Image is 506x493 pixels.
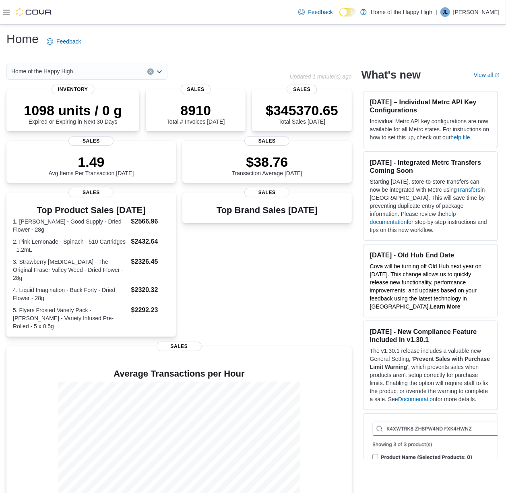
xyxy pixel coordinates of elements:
p: | [436,7,437,17]
a: View allExternal link [474,72,500,78]
a: help file [451,134,470,141]
button: Clear input [147,68,154,75]
span: Inventory [52,85,95,94]
p: Home of the Happy High [371,7,432,17]
dt: 4. Liquid Imagination - Back Forty - Dried Flower - 28g [13,286,128,302]
span: Feedback [308,8,333,16]
p: Updated 1 minute(s) ago [290,73,352,80]
span: Home of the Happy High [11,66,73,76]
p: $38.76 [232,154,303,170]
span: Sales [157,342,202,351]
h3: [DATE] – Individual Metrc API Key Configurations [370,98,491,114]
dt: 3. Strawberry [MEDICAL_DATA] - The Original Fraser Valley Weed - Dried Flower - 28g [13,258,128,282]
h4: Average Transactions per Hour [13,369,345,379]
span: Feedback [56,37,81,46]
span: JL [443,7,448,17]
dt: 2. Pink Lemonade - Spinach - 510 Cartridges - 1.2mL [13,238,128,254]
dd: $2292.23 [131,305,169,315]
div: Jesse Losee [440,7,450,17]
span: Sales [68,188,114,197]
p: [PERSON_NAME] [453,7,500,17]
a: help documentation [370,211,456,225]
strong: Prevent Sales with Purchase Limit Warning [370,356,490,370]
h3: Top Product Sales [DATE] [13,205,169,215]
h3: [DATE] - Integrated Metrc Transfers Coming Soon [370,158,491,174]
div: Avg Items Per Transaction [DATE] [49,154,134,176]
p: The v1.30.1 release includes a valuable new General Setting, ' ', which prevents sales when produ... [370,347,491,403]
p: 1098 units / 0 g [24,102,122,118]
a: Transfers [457,186,481,193]
h3: [DATE] - New Compliance Feature Included in v1.30.1 [370,327,491,344]
div: Total # Invoices [DATE] [167,102,225,125]
input: Dark Mode [339,8,356,17]
h1: Home [6,31,39,47]
h3: [DATE] - Old Hub End Date [370,251,491,259]
div: Total Sales [DATE] [266,102,338,125]
dd: $2326.45 [131,257,169,267]
a: Learn More [430,303,460,310]
dd: $2320.32 [131,285,169,295]
h3: Top Brand Sales [DATE] [217,205,318,215]
dt: 1. [PERSON_NAME] - Good Supply - Dried Flower - 28g [13,217,128,234]
span: Sales [287,85,317,94]
p: Starting [DATE], store-to-store transfers can now be integrated with Metrc using in [GEOGRAPHIC_D... [370,178,491,234]
span: Sales [68,136,114,146]
div: Expired or Expiring in Next 30 Days [24,102,122,125]
a: Feedback [295,4,336,20]
span: Sales [244,188,289,197]
span: Cova will be turning off Old Hub next year on [DATE]. This change allows us to quickly release ne... [370,263,482,310]
svg: External link [495,73,500,78]
button: Open list of options [156,68,163,75]
h2: What's new [361,68,421,81]
p: $345370.65 [266,102,338,118]
div: Transaction Average [DATE] [232,154,303,176]
p: 1.49 [49,154,134,170]
span: Sales [244,136,289,146]
a: Documentation [398,396,436,402]
dd: $2432.64 [131,237,169,246]
img: Cova [16,8,52,16]
dd: $2566.96 [131,217,169,226]
span: Sales [181,85,211,94]
dt: 5. Flyers Frosted Variety Pack - [PERSON_NAME] - Variety Infused Pre-Rolled - 5 x 0.5g [13,306,128,330]
a: Feedback [43,33,84,50]
p: 8910 [167,102,225,118]
p: Individual Metrc API key configurations are now available for all Metrc states. For instructions ... [370,117,491,141]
